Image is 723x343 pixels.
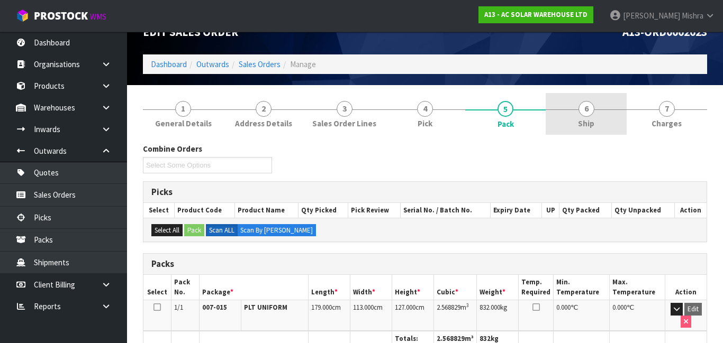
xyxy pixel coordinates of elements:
[498,118,514,129] span: Pack
[612,303,627,312] span: 0.000
[466,302,469,309] sup: 3
[244,303,287,312] strong: PLT UNIFORM
[684,303,702,316] button: Edit
[609,275,665,300] th: Max. Temperature
[417,101,433,117] span: 4
[665,275,707,300] th: Action
[151,59,187,69] a: Dashboard
[353,303,374,312] span: 113.000
[578,118,594,129] span: Ship
[151,259,699,269] h3: Packs
[554,275,610,300] th: Min. Temperature
[477,275,519,300] th: Weight
[350,300,392,331] td: cm
[609,300,665,331] td: ℃
[256,101,272,117] span: 2
[554,300,610,331] td: ℃
[171,275,199,300] th: Pack No.
[682,11,703,21] span: Mishra
[437,303,460,312] span: 2.568829
[418,118,432,129] span: Pick
[541,203,559,218] th: UP
[579,101,594,117] span: 6
[155,118,212,129] span: General Details
[559,203,611,218] th: Qty Packed
[434,300,477,331] td: m
[395,303,415,312] span: 127.000
[298,203,348,218] th: Qty Picked
[477,300,519,331] td: kg
[659,101,675,117] span: 7
[174,203,234,218] th: Product Code
[239,59,281,69] a: Sales Orders
[478,6,593,23] a: A13 - AC SOLAR WAREHOUSE LTD
[401,203,490,218] th: Serial No. / Batch No.
[16,9,29,22] img: cube-alt.png
[674,203,707,218] th: Action
[290,59,316,69] span: Manage
[90,12,106,22] small: WMS
[202,303,227,312] strong: 007-015
[392,275,434,300] th: Height
[480,303,500,312] span: 832.000
[490,203,541,218] th: Expiry Date
[175,101,191,117] span: 1
[311,303,332,312] span: 179.000
[143,275,171,300] th: Select
[196,59,229,69] a: Outwards
[348,203,401,218] th: Pick Review
[623,11,680,21] span: [PERSON_NAME]
[237,224,316,237] label: Scan By [PERSON_NAME]
[434,275,477,300] th: Cubic
[206,224,238,237] label: Scan ALL
[151,224,183,237] button: Select All
[235,118,292,129] span: Address Details
[337,101,353,117] span: 3
[392,300,434,331] td: cm
[309,275,350,300] th: Length
[556,303,571,312] span: 0.000
[143,143,202,154] label: Combine Orders
[34,9,88,23] span: ProStock
[199,275,308,300] th: Package
[437,334,465,343] span: 2.568829
[498,101,513,117] span: 5
[309,300,350,331] td: cm
[151,187,699,197] h3: Picks
[184,224,204,237] button: Pack
[234,203,298,218] th: Product Name
[484,10,588,19] strong: A13 - AC SOLAR WAREHOUSE LTD
[350,275,392,300] th: Width
[143,203,174,218] th: Select
[480,334,491,343] span: 832
[519,275,554,300] th: Temp. Required
[652,118,682,129] span: Charges
[611,203,674,218] th: Qty Unpacked
[174,303,183,312] span: 1/1
[312,118,376,129] span: Sales Order Lines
